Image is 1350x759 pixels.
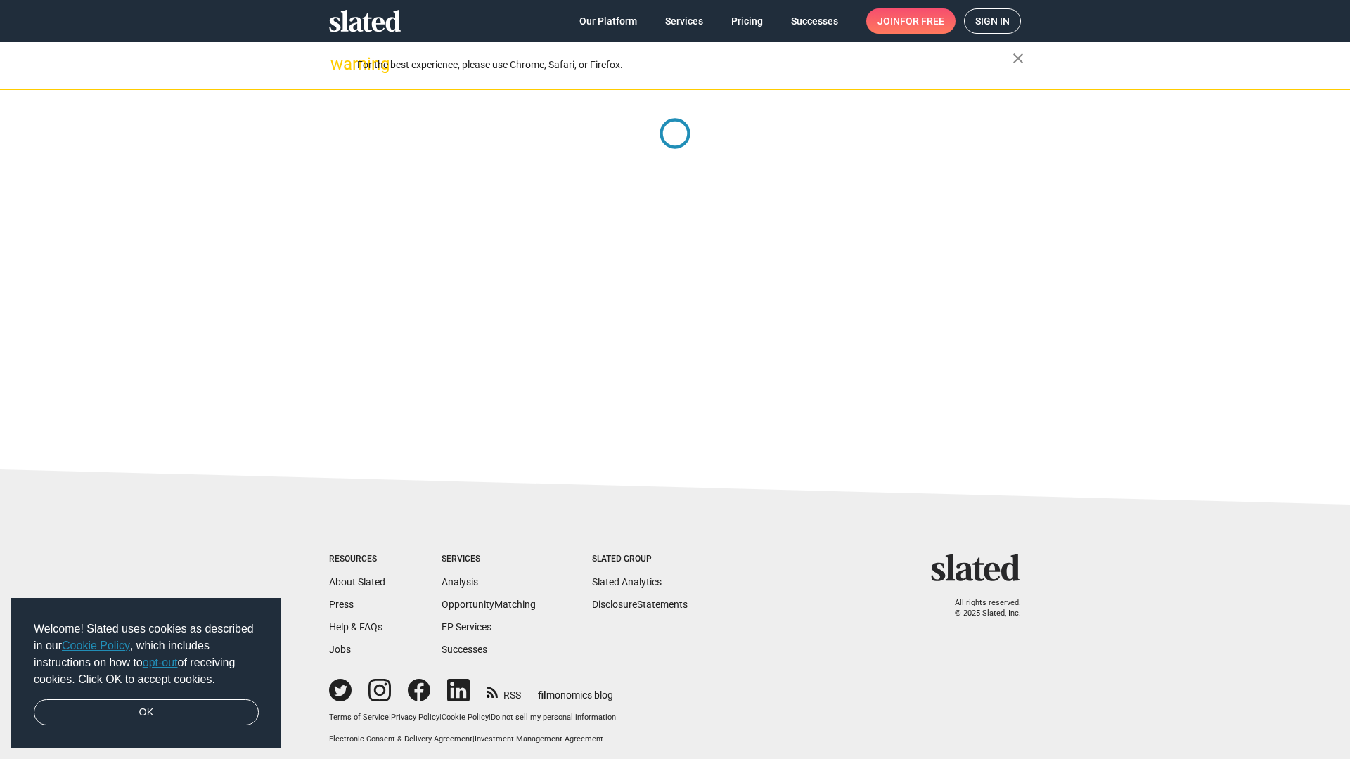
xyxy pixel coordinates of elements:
[34,621,259,688] span: Welcome! Slated uses cookies as described in our , which includes instructions on how to of recei...
[11,598,281,748] div: cookieconsent
[389,713,391,722] span: |
[877,8,944,34] span: Join
[665,8,703,34] span: Services
[329,599,354,610] a: Press
[866,8,956,34] a: Joinfor free
[489,713,491,722] span: |
[439,713,442,722] span: |
[472,734,475,744] span: |
[143,656,178,668] a: opt-out
[329,713,389,722] a: Terms of Service
[592,576,662,588] a: Slated Analytics
[329,576,385,588] a: About Slated
[654,8,714,34] a: Services
[731,8,763,34] span: Pricing
[329,734,472,744] a: Electronic Consent & Delivery Agreement
[900,8,944,34] span: for free
[442,599,536,610] a: OpportunityMatching
[442,644,487,655] a: Successes
[791,8,838,34] span: Successes
[491,713,616,723] button: Do not sell my personal information
[538,689,555,701] span: film
[442,713,489,722] a: Cookie Policy
[34,699,259,726] a: dismiss cookie message
[329,621,382,632] a: Help & FAQs
[442,621,491,632] a: EP Services
[391,713,439,722] a: Privacy Policy
[964,8,1021,34] a: Sign in
[330,56,347,72] mat-icon: warning
[538,677,613,702] a: filmonomics blog
[720,8,774,34] a: Pricing
[329,554,385,565] div: Resources
[475,734,603,744] a: Investment Management Agreement
[579,8,637,34] span: Our Platform
[62,640,130,651] a: Cookie Policy
[780,8,849,34] a: Successes
[487,680,521,702] a: RSS
[442,576,478,588] a: Analysis
[329,644,351,655] a: Jobs
[1010,50,1027,67] mat-icon: close
[357,56,1012,74] div: For the best experience, please use Chrome, Safari, or Firefox.
[568,8,648,34] a: Our Platform
[592,554,688,565] div: Slated Group
[592,599,688,610] a: DisclosureStatements
[975,9,1010,33] span: Sign in
[940,598,1021,618] p: All rights reserved. © 2025 Slated, Inc.
[442,554,536,565] div: Services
